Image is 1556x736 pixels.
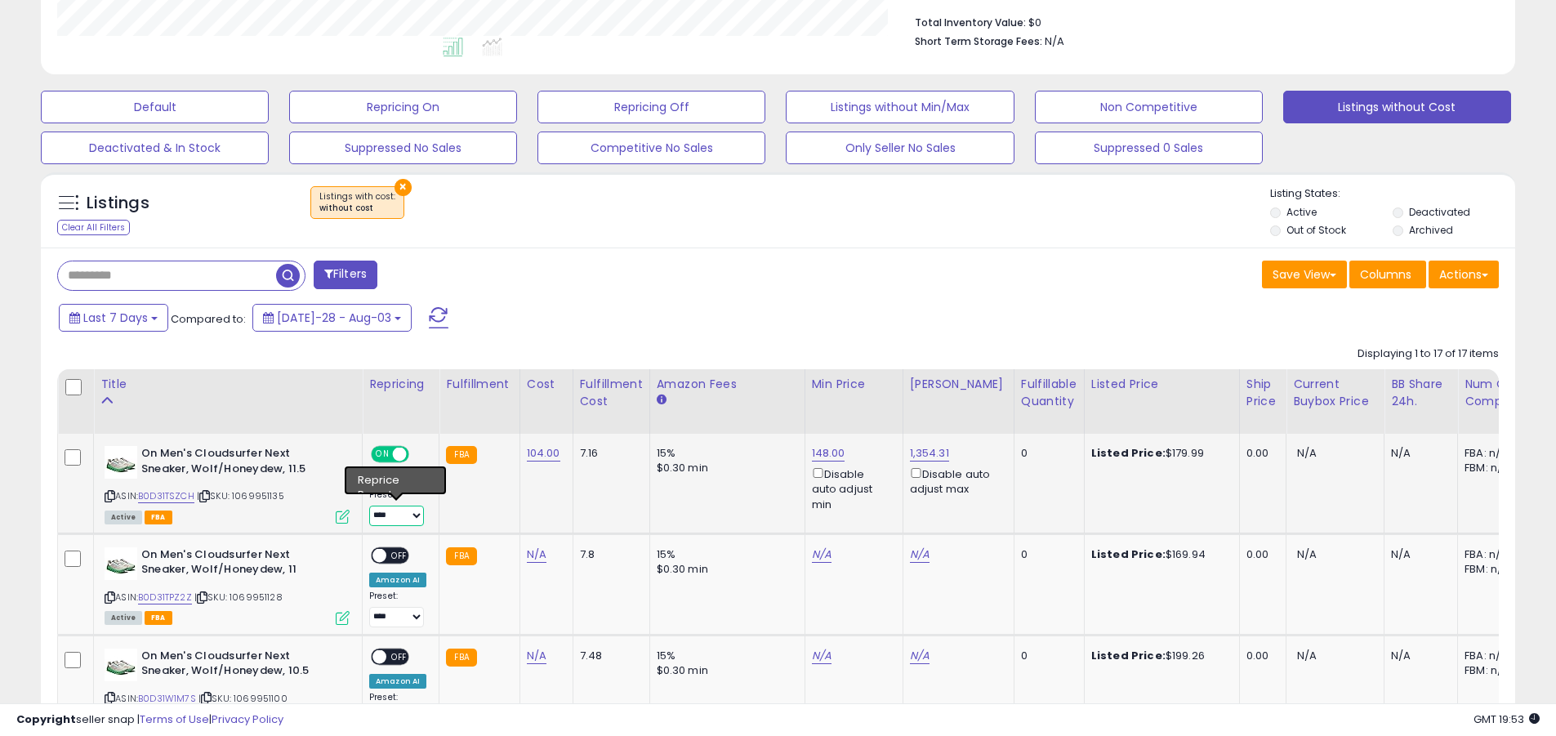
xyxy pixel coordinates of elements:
div: $0.30 min [657,663,792,678]
div: Title [100,376,355,393]
div: ASIN: [105,649,350,725]
a: 148.00 [812,445,845,462]
small: FBA [446,446,476,464]
label: Active [1286,205,1317,219]
div: Ship Price [1246,376,1279,410]
span: FBA [145,611,172,625]
div: [PERSON_NAME] [910,376,1007,393]
a: N/A [527,648,546,664]
div: Amazon AI [369,573,426,587]
span: N/A [1297,546,1317,562]
span: | SKU: 1069951128 [194,591,283,604]
div: Fulfillment [446,376,512,393]
div: Preset: [369,489,426,526]
button: Columns [1349,261,1426,288]
div: FBM: n/a [1465,562,1518,577]
div: Disable auto adjust min [812,465,890,512]
span: N/A [1297,445,1317,461]
button: Repricing Off [537,91,765,123]
button: Save View [1262,261,1347,288]
div: 15% [657,547,792,562]
button: Competitive No Sales [537,132,765,164]
div: Listed Price [1091,376,1233,393]
span: 2025-08-11 19:53 GMT [1474,711,1540,727]
div: N/A [1391,649,1445,663]
button: Deactivated & In Stock [41,132,269,164]
span: ON [372,448,393,462]
b: Listed Price: [1091,648,1166,663]
span: OFF [386,649,412,663]
div: FBA: n/a [1465,446,1518,461]
span: Last 7 Days [83,310,148,326]
div: Clear All Filters [57,220,130,235]
button: Repricing On [289,91,517,123]
button: Suppressed No Sales [289,132,517,164]
button: × [395,179,412,196]
a: B0D31TSZCH [138,489,194,503]
span: Listings with cost : [319,190,395,215]
p: Listing States: [1270,186,1515,202]
div: FBM: n/a [1465,461,1518,475]
img: 31J5CRJj8ZL._SL40_.jpg [105,547,137,580]
div: 15% [657,649,792,663]
img: 31J5CRJj8ZL._SL40_.jpg [105,446,137,479]
span: OFF [407,448,433,462]
div: Cost [527,376,566,393]
button: Actions [1429,261,1499,288]
a: N/A [527,546,546,563]
div: N/A [1391,446,1445,461]
div: 0.00 [1246,649,1273,663]
div: 0.00 [1246,547,1273,562]
div: 7.48 [580,649,637,663]
div: Preset: [369,591,426,627]
button: Non Competitive [1035,91,1263,123]
b: On Men's Cloudsurfer Next Sneaker, Wolf/Honeydew, 11.5 [141,446,340,480]
a: Privacy Policy [212,711,283,727]
li: $0 [915,11,1487,31]
b: On Men's Cloudsurfer Next Sneaker, Wolf/Honeydew, 11 [141,547,340,582]
a: N/A [910,648,930,664]
span: All listings currently available for purchase on Amazon [105,611,142,625]
div: Num of Comp. [1465,376,1524,410]
span: All listings currently available for purchase on Amazon [105,511,142,524]
div: FBA: n/a [1465,649,1518,663]
button: Listings without Min/Max [786,91,1014,123]
small: Amazon Fees. [657,393,667,408]
div: $179.99 [1091,446,1227,461]
label: Archived [1409,223,1453,237]
b: Short Term Storage Fees: [915,34,1042,48]
button: Only Seller No Sales [786,132,1014,164]
small: FBA [446,547,476,565]
button: Suppressed 0 Sales [1035,132,1263,164]
div: seller snap | | [16,712,283,728]
a: 104.00 [527,445,560,462]
button: [DATE]-28 - Aug-03 [252,304,412,332]
a: N/A [910,546,930,563]
div: FBM: n/a [1465,663,1518,678]
div: FBA: n/a [1465,547,1518,562]
a: N/A [812,546,832,563]
span: FBA [145,511,172,524]
div: Amazon AI [369,674,426,689]
span: [DATE]-28 - Aug-03 [277,310,391,326]
small: FBA [446,649,476,667]
div: 0 [1021,547,1072,562]
span: N/A [1045,33,1064,49]
a: Terms of Use [140,711,209,727]
div: 15% [657,446,792,461]
div: 7.16 [580,446,637,461]
label: Deactivated [1409,205,1470,219]
b: Total Inventory Value: [915,16,1026,29]
img: 31J5CRJj8ZL._SL40_.jpg [105,649,137,681]
div: $199.26 [1091,649,1227,663]
button: Last 7 Days [59,304,168,332]
button: Listings without Cost [1283,91,1511,123]
div: BB Share 24h. [1391,376,1451,410]
div: $0.30 min [657,461,792,475]
div: 0 [1021,649,1072,663]
div: Amazon AI [369,471,426,486]
b: On Men's Cloudsurfer Next Sneaker, Wolf/Honeydew, 10.5 [141,649,340,683]
span: Columns [1360,266,1411,283]
div: 0.00 [1246,446,1273,461]
span: | SKU: 1069951135 [197,489,284,502]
